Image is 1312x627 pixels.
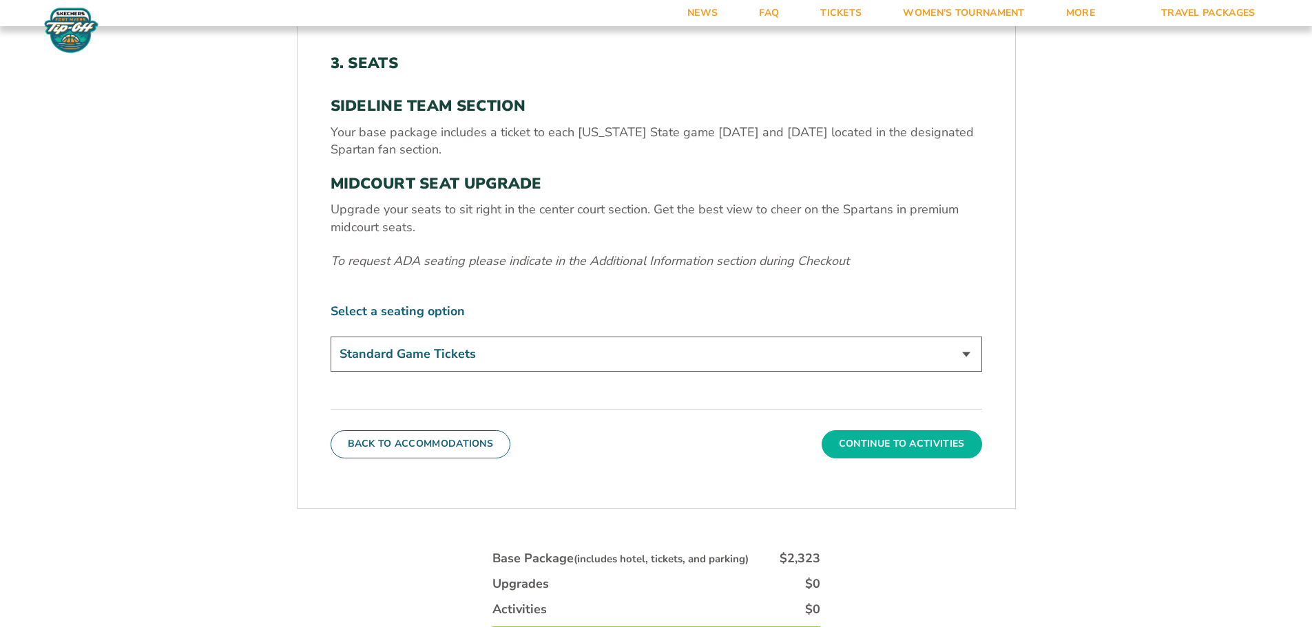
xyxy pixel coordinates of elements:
div: $0 [805,575,820,593]
p: Upgrade your seats to sit right in the center court section. Get the best view to cheer on the Sp... [331,201,982,235]
em: To request ADA seating please indicate in the Additional Information section during Checkout [331,253,849,269]
label: Select a seating option [331,303,982,320]
h3: MIDCOURT SEAT UPGRADE [331,175,982,193]
div: $2,323 [780,550,820,567]
h3: SIDELINE TEAM SECTION [331,97,982,115]
div: Activities [492,601,547,618]
h2: 3. Seats [331,54,982,72]
div: $0 [805,601,820,618]
img: Fort Myers Tip-Off [41,7,101,54]
div: Upgrades [492,575,549,593]
p: Your base package includes a ticket to each [US_STATE] State game [DATE] and [DATE] located in th... [331,124,982,158]
button: Back To Accommodations [331,430,511,458]
small: (includes hotel, tickets, and parking) [574,552,749,566]
button: Continue To Activities [822,430,982,458]
div: Base Package [492,550,749,567]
